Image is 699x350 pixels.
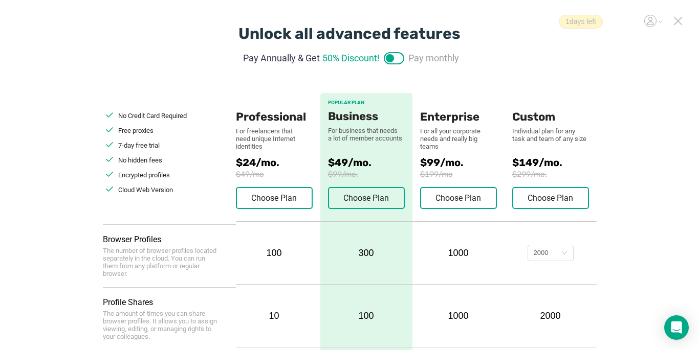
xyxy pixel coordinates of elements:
div: 10 [236,311,313,321]
span: $299/mo. [512,170,597,179]
button: Choose Plan [420,187,497,209]
div: Professional [236,93,313,124]
span: Pay monthly [408,51,459,65]
div: 1000 [420,311,497,321]
span: $99/mo. [328,170,405,179]
div: 2000 [512,311,589,321]
span: $24/mo. [236,156,320,169]
div: Custom [512,93,589,124]
span: $199/mo [420,170,512,179]
span: $99/mo. [420,156,512,169]
div: The number of browser profiles located separately in the cloud. You can run them from any platfor... [103,247,221,277]
div: The amount of times you can share browser profiles. It allows you to assign viewing, editing, or ... [103,310,221,340]
div: 100 [320,285,412,347]
span: Cloud Web Version [118,186,173,194]
div: 1000 [420,248,497,259]
span: 1 days left [559,15,603,29]
span: Encrypted profiles [118,171,170,179]
span: No Credit Card Required [118,112,187,120]
div: 100 [236,248,313,259]
button: Choose Plan [236,187,313,209]
div: a lot of member accounts [328,134,405,142]
div: POPULAR PLAN [328,100,405,106]
div: For freelancers that need unique Internet identities [236,127,302,150]
div: For business that needs [328,127,405,134]
span: 50% Discount! [322,51,380,65]
div: Unlock all advanced features [238,25,461,43]
span: $149/mo. [512,156,597,169]
div: For all your corporate needs and really big teams [420,127,497,150]
div: Individual plan for any task and team of any size [512,127,589,143]
div: Open Intercom Messenger [664,315,689,340]
span: Free proxies [118,127,154,134]
span: 7-day free trial [118,142,160,149]
div: Business [328,110,405,123]
div: Enterprise [420,93,497,124]
span: No hidden fees [118,156,162,164]
span: Pay Annually & Get [243,51,320,65]
div: 2000 [534,245,549,261]
span: $49/mo. [328,156,405,169]
div: Profile Shares [103,297,236,307]
button: Choose Plan [512,187,589,209]
button: Choose Plan [328,187,405,209]
i: icon: down [561,250,567,257]
div: Browser Profiles [103,235,236,244]
span: $49/mo [236,170,320,179]
div: 300 [320,222,412,284]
